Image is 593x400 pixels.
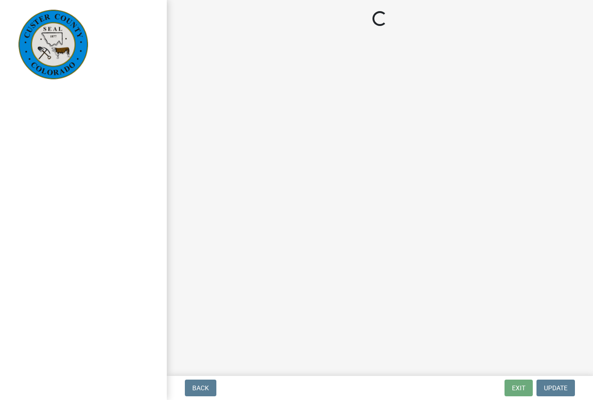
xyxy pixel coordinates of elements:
[544,384,568,392] span: Update
[19,10,88,79] img: Custer County, Colorado
[192,384,209,392] span: Back
[536,380,575,396] button: Update
[185,380,216,396] button: Back
[505,380,533,396] button: Exit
